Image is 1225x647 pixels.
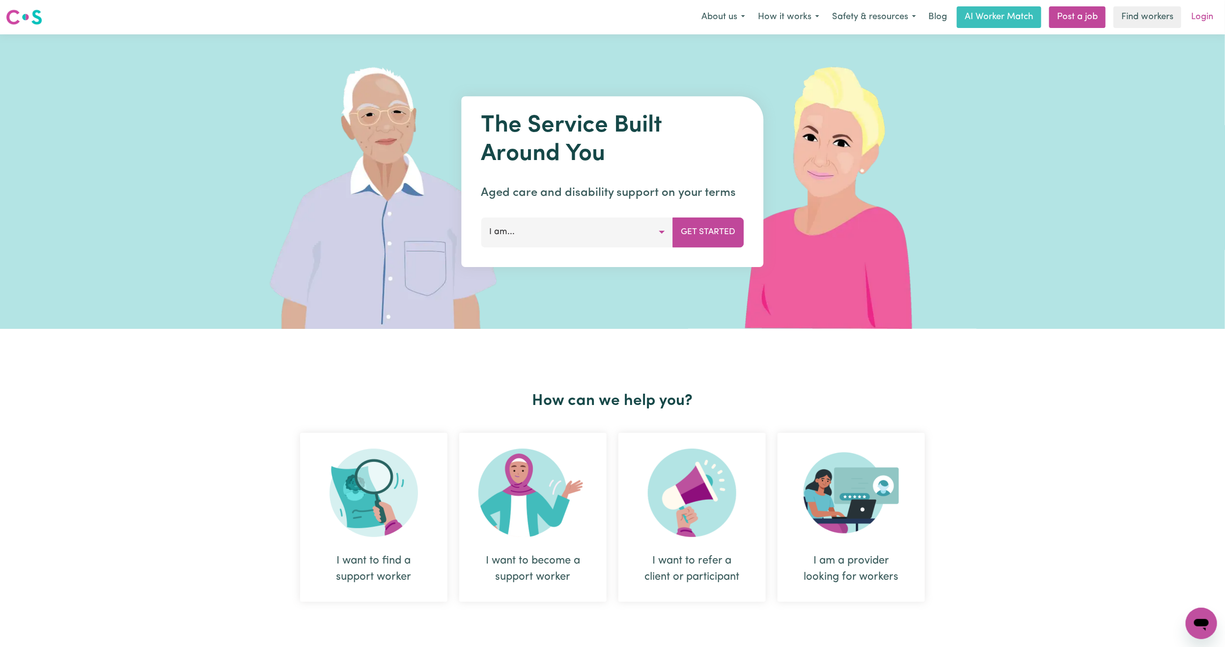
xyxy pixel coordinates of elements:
[695,7,752,27] button: About us
[618,433,766,602] div: I want to refer a client or participant
[483,553,583,585] div: I want to become a support worker
[801,553,901,585] div: I am a provider looking for workers
[6,8,42,26] img: Careseekers logo
[673,217,744,247] button: Get Started
[778,433,925,602] div: I am a provider looking for workers
[922,6,953,28] a: Blog
[330,449,418,537] img: Search
[459,433,607,602] div: I want to become a support worker
[6,6,42,28] a: Careseekers logo
[481,217,673,247] button: I am...
[300,433,447,602] div: I want to find a support worker
[481,184,744,202] p: Aged care and disability support on your terms
[478,449,587,537] img: Become Worker
[324,553,424,585] div: I want to find a support worker
[1185,6,1219,28] a: Login
[957,6,1041,28] a: AI Worker Match
[294,392,931,410] h2: How can we help you?
[1114,6,1181,28] a: Find workers
[1186,608,1217,639] iframe: Button to launch messaging window, conversation in progress
[481,112,744,168] h1: The Service Built Around You
[826,7,922,27] button: Safety & resources
[804,449,899,537] img: Provider
[642,553,742,585] div: I want to refer a client or participant
[752,7,826,27] button: How it works
[648,449,736,537] img: Refer
[1049,6,1106,28] a: Post a job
